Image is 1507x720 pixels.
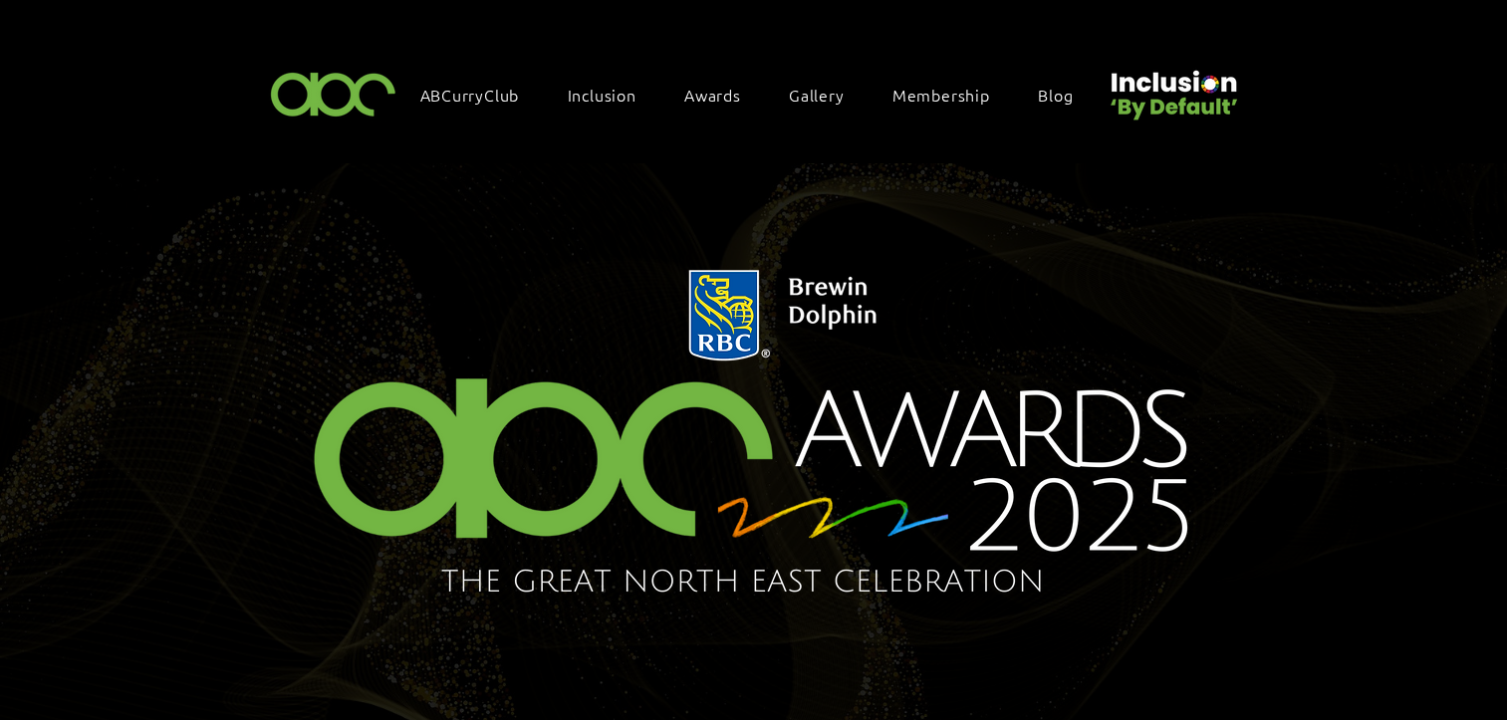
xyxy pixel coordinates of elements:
[779,74,875,116] a: Gallery
[882,74,1020,116] a: Membership
[684,84,741,106] span: Awards
[568,84,636,106] span: Inclusion
[410,74,1104,116] nav: Site
[265,64,402,122] img: ABC-Logo-Blank-Background-01-01-2.png
[260,247,1249,624] img: Northern Insights Double Pager Apr 2025.png
[789,84,845,106] span: Gallery
[410,74,550,116] a: ABCurryClub
[1104,54,1241,122] img: Untitled design (22).png
[674,74,771,116] div: Awards
[1028,74,1103,116] a: Blog
[1038,84,1073,106] span: Blog
[892,84,990,106] span: Membership
[558,74,666,116] div: Inclusion
[420,84,520,106] span: ABCurryClub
